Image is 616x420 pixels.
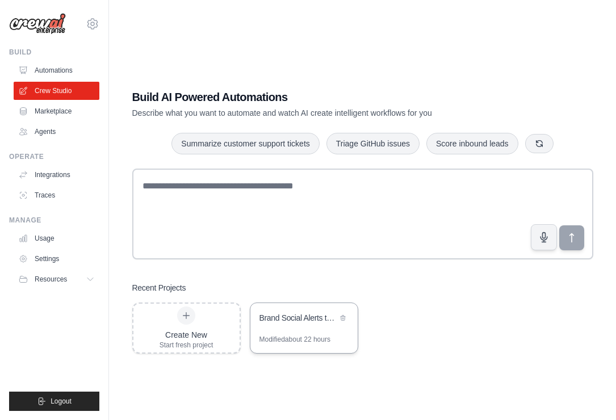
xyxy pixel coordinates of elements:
h1: Build AI Powered Automations [132,89,514,105]
span: Logout [51,397,72,406]
button: Summarize customer support tickets [171,133,319,154]
button: Triage GitHub issues [326,133,420,154]
a: Agents [14,123,99,141]
div: Brand Social Alerts to Care & Product Slack Channels [259,312,337,324]
iframe: Chat Widget [559,366,616,420]
a: Marketplace [14,102,99,120]
div: Operate [9,152,99,161]
p: Describe what you want to automate and watch AI create intelligent workflows for you [132,107,514,119]
a: Integrations [14,166,99,184]
button: Delete project [337,312,349,324]
button: Score inbound leads [426,133,518,154]
a: Usage [14,229,99,247]
h3: Recent Projects [132,282,186,293]
div: Create New [160,329,213,341]
a: Automations [14,61,99,79]
a: Traces [14,186,99,204]
div: Modified about 22 hours [259,335,330,344]
button: Logout [9,392,99,411]
button: Get new suggestions [525,134,554,153]
button: Resources [14,270,99,288]
span: Resources [35,275,67,284]
a: Settings [14,250,99,268]
a: Crew Studio [14,82,99,100]
div: Manage [9,216,99,225]
button: Click to speak your automation idea [531,224,557,250]
div: Start fresh project [160,341,213,350]
img: Logo [9,13,66,35]
div: Build [9,48,99,57]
